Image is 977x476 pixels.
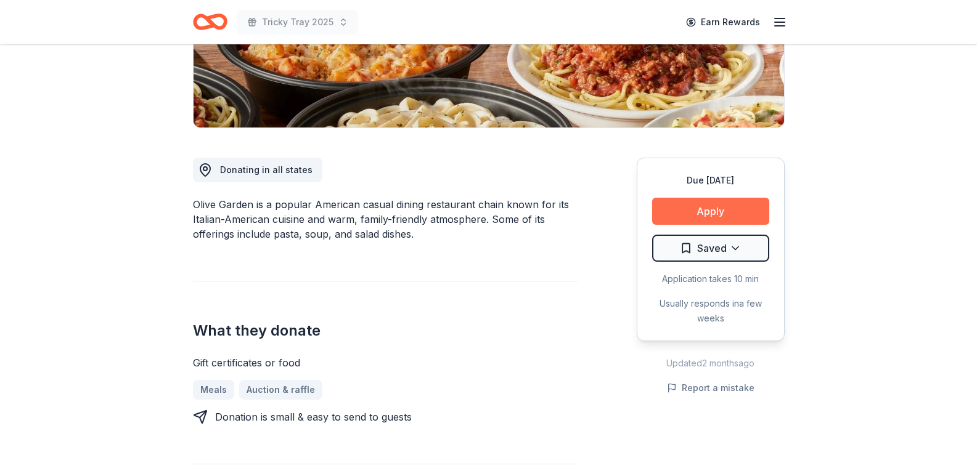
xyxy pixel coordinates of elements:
[193,7,227,36] a: Home
[237,10,358,34] button: Tricky Tray 2025
[679,11,767,33] a: Earn Rewards
[193,321,578,341] h2: What they donate
[193,380,234,400] a: Meals
[637,356,785,371] div: Updated 2 months ago
[652,272,769,286] div: Application takes 10 min
[220,164,313,175] span: Donating in all states
[652,235,769,262] button: Saved
[215,409,412,424] div: Donation is small & easy to send to guests
[193,197,578,241] div: Olive Garden is a popular American casual dining restaurant chain known for its Italian-American ...
[697,240,727,256] span: Saved
[193,355,578,370] div: Gift certificates or food
[239,380,322,400] a: Auction & raffle
[262,15,333,30] span: Tricky Tray 2025
[667,381,754,395] button: Report a mistake
[652,173,769,188] div: Due [DATE]
[652,296,769,326] div: Usually responds in a few weeks
[652,198,769,225] button: Apply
